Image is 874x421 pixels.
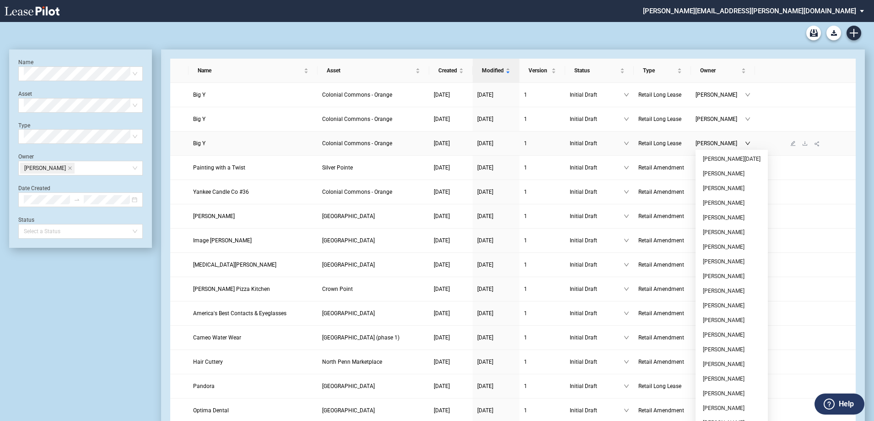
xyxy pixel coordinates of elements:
[700,66,739,75] span: Owner
[477,382,515,391] a: [DATE]
[839,398,854,410] label: Help
[624,408,629,413] span: down
[193,262,276,268] span: Taiji Acucare
[847,26,861,40] a: Create new document
[193,90,313,99] a: Big Y
[570,90,624,99] span: Initial Draft
[624,213,629,219] span: down
[322,382,425,391] a: [GEOGRAPHIC_DATA]
[638,334,684,341] span: Retail Amendment
[434,92,450,98] span: [DATE]
[193,334,241,341] span: Cameo Water Wear
[570,260,624,269] span: Initial Draft
[434,284,468,294] a: [DATE]
[703,346,745,353] a: [PERSON_NAME]
[570,115,624,124] span: Initial Draft
[20,163,75,174] span: Kasey Fogleman
[524,284,561,294] a: 1
[189,59,318,83] th: Name
[570,212,624,221] span: Initial Draft
[322,359,382,365] span: North Penn Marketplace
[638,382,686,391] a: Retail Long Lease
[482,66,504,75] span: Modified
[434,334,450,341] span: [DATE]
[434,407,450,414] span: [DATE]
[322,92,392,98] span: Colonial Commons - Orange
[814,141,820,147] span: share-alt
[193,357,313,366] a: Hair Cuttery
[477,286,493,292] span: [DATE]
[524,260,561,269] a: 1
[638,163,686,172] a: Retail Amendment
[638,286,684,292] span: Retail Amendment
[703,258,745,265] a: [PERSON_NAME]
[624,165,629,170] span: down
[570,139,624,148] span: Initial Draft
[570,284,624,294] span: Initial Draft
[524,310,527,317] span: 1
[524,163,561,172] a: 1
[318,59,429,83] th: Asset
[193,407,229,414] span: Optima Dental
[638,333,686,342] a: Retail Amendment
[434,333,468,342] a: [DATE]
[322,309,425,318] a: [GEOGRAPHIC_DATA]
[691,59,755,83] th: Owner
[519,59,565,83] th: Version
[322,116,392,122] span: Colonial Commons - Orange
[434,236,468,245] a: [DATE]
[638,90,686,99] a: Retail Long Lease
[477,139,515,148] a: [DATE]
[524,237,527,244] span: 1
[322,406,425,415] a: [GEOGRAPHIC_DATA]
[703,361,745,367] a: [PERSON_NAME]
[524,90,561,99] a: 1
[790,141,796,146] span: edit
[434,140,450,147] span: [DATE]
[193,189,249,195] span: Yankee Candle Co #36
[574,66,618,75] span: Status
[524,286,527,292] span: 1
[638,187,686,197] a: Retail Amendment
[193,284,313,294] a: [PERSON_NAME] Pizza Kitchen
[434,212,468,221] a: [DATE]
[824,26,844,40] md-menu: Download Blank Form List
[434,163,468,172] a: [DATE]
[193,236,313,245] a: Image [PERSON_NAME]
[477,237,493,244] span: [DATE]
[826,26,841,40] button: Download Blank Form
[524,164,527,171] span: 1
[524,139,561,148] a: 1
[638,407,684,414] span: Retail Amendment
[703,302,745,309] a: [PERSON_NAME]
[570,163,624,172] span: Initial Draft
[703,405,745,411] a: [PERSON_NAME]
[524,334,527,341] span: 1
[524,359,527,365] span: 1
[434,309,468,318] a: [DATE]
[434,286,450,292] span: [DATE]
[477,357,515,366] a: [DATE]
[327,66,414,75] span: Asset
[18,59,33,66] label: Name
[634,59,691,83] th: Type
[473,59,519,83] th: Modified
[477,284,515,294] a: [DATE]
[322,213,375,219] span: Roosevelt Mall
[638,140,681,147] span: Retail Long Lease
[524,92,527,98] span: 1
[193,286,270,292] span: Luna Pizza Kitchen
[322,284,425,294] a: Crown Point
[570,382,624,391] span: Initial Draft
[322,286,353,292] span: Crown Point
[193,359,223,365] span: Hair Cuttery
[524,140,527,147] span: 1
[193,115,313,124] a: Big Y
[429,59,473,83] th: Created
[524,382,561,391] a: 1
[638,359,684,365] span: Retail Amendment
[638,237,684,244] span: Retail Amendment
[74,197,80,203] span: to
[434,383,450,389] span: [DATE]
[624,359,629,365] span: down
